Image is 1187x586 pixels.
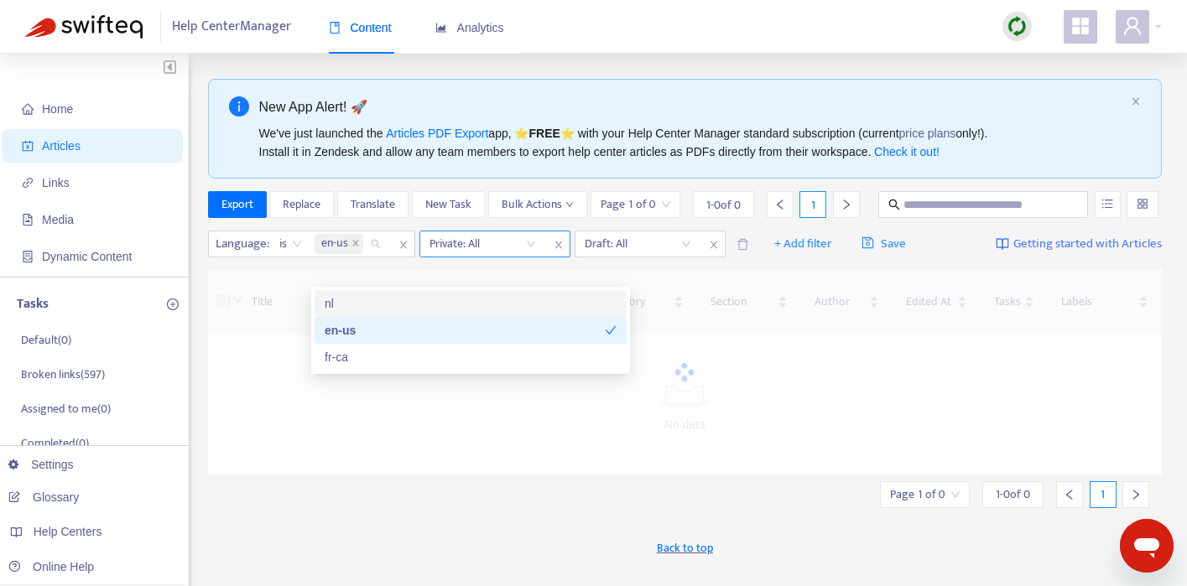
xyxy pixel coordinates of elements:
[42,102,73,116] span: Home
[548,235,570,255] span: close
[386,127,488,140] a: Articles PDF Export
[259,124,1125,161] div: We've just launched the app, ⭐ ⭐️ with your Help Center Manager standard subscription (current on...
[21,434,89,452] p: Completed ( 0 )
[22,251,34,262] span: container
[229,96,249,117] span: info-circle
[329,21,392,34] span: Content
[996,231,1162,257] a: Getting started with Articles
[351,239,360,249] span: close
[325,321,605,340] div: en-us
[862,234,906,254] span: Save
[25,15,143,39] img: Swifteq
[874,145,940,158] a: Check it out!
[1122,16,1143,36] span: user
[325,294,617,313] div: nl
[996,237,1009,251] img: image-link
[425,195,471,214] span: New Task
[799,191,826,218] div: 1
[849,231,919,257] button: saveSave
[435,21,504,34] span: Analytics
[565,200,574,209] span: down
[21,400,111,417] p: Assigned to me ( 0 )
[996,485,1030,503] span: 1 - 0 of 0
[1101,198,1113,210] span: unordered-list
[269,191,334,218] button: Replace
[22,214,34,226] span: file-image
[22,103,34,115] span: home
[1095,191,1121,218] button: unordered-list
[1090,481,1117,508] div: 1
[325,348,617,366] div: fr-ca
[888,199,900,210] span: search
[167,298,179,310] span: plus-circle
[737,238,749,251] span: delete
[1131,96,1141,107] button: close
[209,231,272,257] span: Language :
[315,317,627,344] div: en-us
[1007,16,1028,37] img: sync.dc5367851b00ba804db3.png
[42,250,132,263] span: Dynamic Content
[528,127,560,140] b: FREE
[1130,489,1142,500] span: right
[337,191,409,218] button: Translate
[283,195,320,214] span: Replace
[21,331,71,349] p: Default ( 0 )
[22,140,34,152] span: account-book
[17,294,49,314] p: Tasks
[1120,519,1174,573] iframe: Button to launch messaging window
[488,191,587,218] button: Bulk Actionsdown
[8,458,74,471] a: Settings
[1064,489,1075,500] span: left
[42,213,74,226] span: Media
[1013,235,1162,254] span: Getting started with Articles
[34,525,102,538] span: Help Centers
[279,231,302,257] span: is
[774,199,786,210] span: left
[8,490,79,504] a: Glossary
[315,344,627,371] div: fr-ca
[412,191,485,218] button: New Task
[351,195,395,214] span: Translate
[899,127,956,140] a: price plans
[321,234,348,254] span: en-us
[657,539,713,557] span: Back to top
[841,199,852,210] span: right
[393,235,414,255] span: close
[774,234,832,254] span: + Add filter
[208,191,267,218] button: Export
[42,139,81,153] span: Articles
[21,366,105,383] p: Broken links ( 597 )
[435,22,447,34] span: area-chart
[8,560,94,573] a: Online Help
[259,96,1125,117] div: New App Alert! 🚀
[315,290,627,317] div: nl
[22,177,34,189] span: link
[502,195,574,214] span: Bulk Actions
[762,231,845,257] button: + Add filter
[172,11,291,43] span: Help Center Manager
[42,176,70,189] span: Links
[329,22,341,34] span: book
[706,196,741,214] span: 1 - 0 of 0
[703,235,725,255] span: close
[605,324,617,336] span: check
[315,234,363,254] span: en-us
[862,236,874,249] span: save
[1070,16,1091,36] span: appstore
[221,195,253,214] span: Export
